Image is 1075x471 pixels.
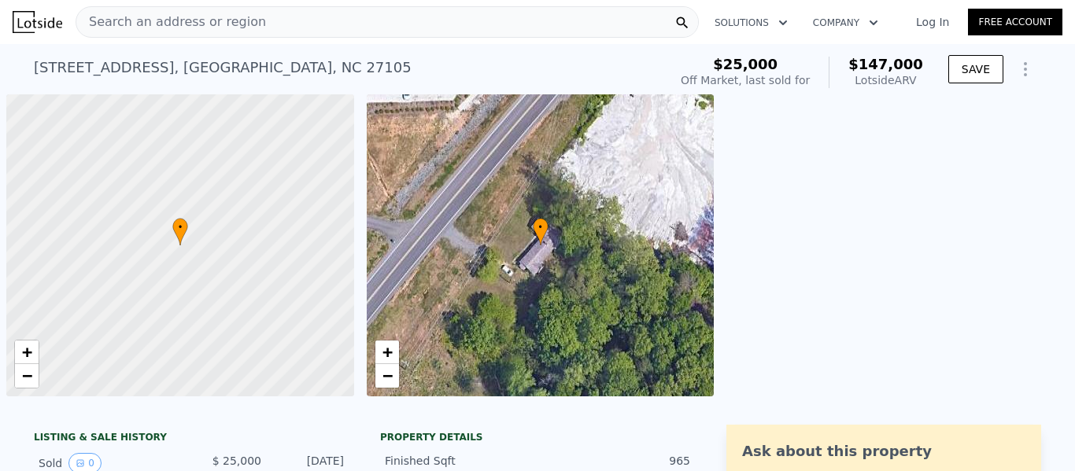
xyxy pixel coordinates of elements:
[76,13,266,31] span: Search an address or region
[537,453,690,469] div: 965
[34,431,349,447] div: LISTING & SALE HISTORY
[375,340,399,364] a: Zoom in
[13,11,62,33] img: Lotside
[34,57,412,79] div: [STREET_ADDRESS] , [GEOGRAPHIC_DATA] , NC 27105
[22,342,32,362] span: +
[533,220,549,234] span: •
[15,340,39,364] a: Zoom in
[172,218,188,245] div: •
[848,56,923,72] span: $147,000
[380,431,695,443] div: Property details
[681,72,810,88] div: Off Market, last sold for
[742,440,1025,462] div: Ask about this property
[382,342,392,362] span: +
[1010,53,1041,85] button: Show Options
[702,9,800,37] button: Solutions
[15,364,39,388] a: Zoom out
[800,9,891,37] button: Company
[385,453,537,469] div: Finished Sqft
[533,218,549,245] div: •
[713,56,778,72] span: $25,000
[848,72,923,88] div: Lotside ARV
[212,454,261,467] span: $ 25,000
[968,9,1062,35] a: Free Account
[172,220,188,234] span: •
[897,14,968,30] a: Log In
[22,366,32,385] span: −
[375,364,399,388] a: Zoom out
[382,366,392,385] span: −
[948,55,1003,83] button: SAVE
